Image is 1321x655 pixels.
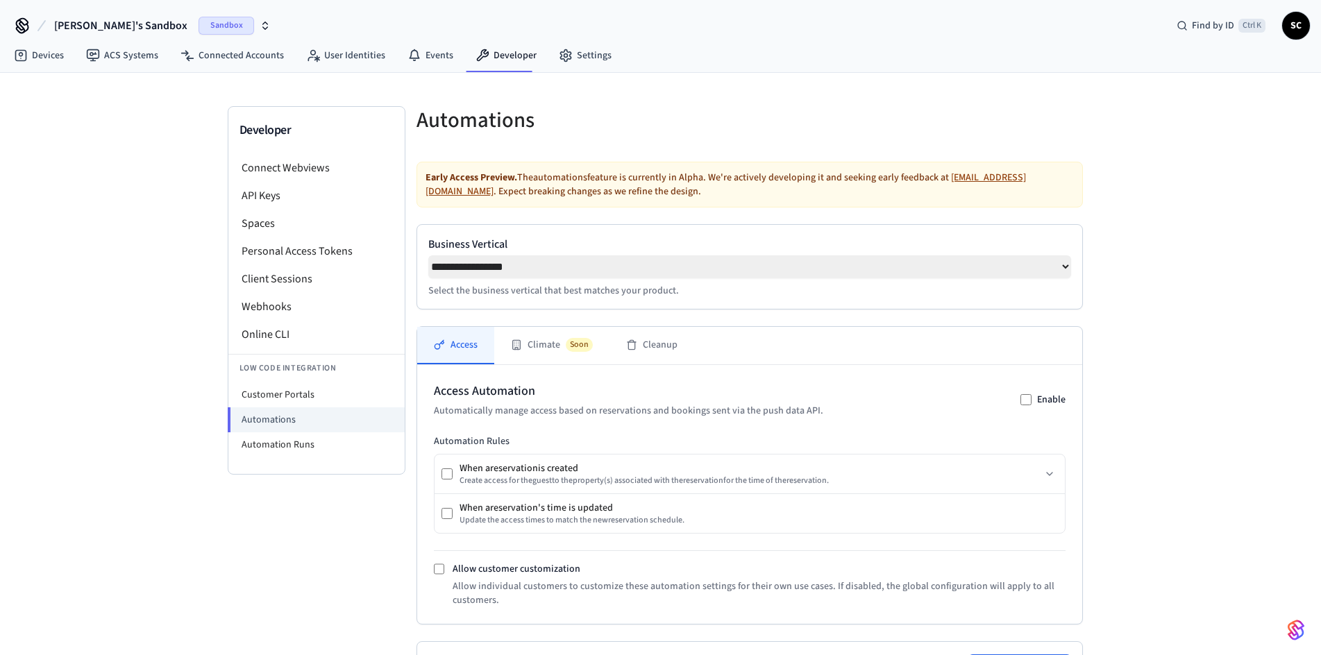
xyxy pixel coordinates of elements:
[460,461,829,475] div: When a reservation is created
[1238,19,1265,33] span: Ctrl K
[228,265,405,293] li: Client Sessions
[396,43,464,68] a: Events
[1166,13,1277,38] div: Find by IDCtrl K
[426,171,517,185] strong: Early Access Preview.
[228,407,405,432] li: Automations
[228,432,405,457] li: Automation Runs
[228,210,405,237] li: Spaces
[566,338,593,352] span: Soon
[228,237,405,265] li: Personal Access Tokens
[460,515,684,526] div: Update the access times to match the new reservation schedule.
[464,43,548,68] a: Developer
[434,434,1066,448] h3: Automation Rules
[428,236,1071,253] label: Business Vertical
[494,327,609,364] button: ClimateSoon
[295,43,396,68] a: User Identities
[228,154,405,182] li: Connect Webviews
[434,404,823,418] p: Automatically manage access based on reservations and bookings sent via the push data API.
[417,106,741,135] h5: Automations
[75,43,169,68] a: ACS Systems
[1282,12,1310,40] button: SC
[417,162,1083,207] div: The automations feature is currently in Alpha. We're actively developing it and seeking early fee...
[453,562,580,576] label: Allow customer customization
[228,321,405,348] li: Online CLI
[453,579,1066,607] p: Allow individual customers to customize these automation settings for their own use cases. If dis...
[460,475,829,486] div: Create access for the guest to the property (s) associated with the reservation for the time of t...
[228,182,405,210] li: API Keys
[54,17,187,34] span: [PERSON_NAME]'s Sandbox
[169,43,295,68] a: Connected Accounts
[460,501,684,515] div: When a reservation 's time is updated
[548,43,623,68] a: Settings
[609,327,694,364] button: Cleanup
[428,284,1071,298] p: Select the business vertical that best matches your product.
[239,121,394,140] h3: Developer
[228,382,405,407] li: Customer Portals
[3,43,75,68] a: Devices
[1192,19,1234,33] span: Find by ID
[228,293,405,321] li: Webhooks
[228,354,405,382] li: Low Code Integration
[426,171,1026,198] a: [EMAIL_ADDRESS][DOMAIN_NAME]
[1037,393,1066,407] label: Enable
[1284,13,1309,38] span: SC
[434,382,823,401] h2: Access Automation
[417,327,494,364] button: Access
[199,17,254,35] span: Sandbox
[1288,619,1304,641] img: SeamLogoGradient.69752ec5.svg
